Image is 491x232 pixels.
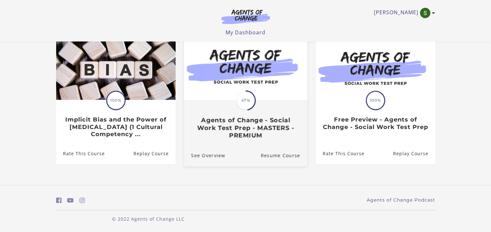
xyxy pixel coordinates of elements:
a: Free Preview - Agents of Change - Social Work Test Prep: Resume Course [393,143,435,164]
a: Implicit Bias and the Power of Peer Support (1 Cultural Competency ...: Resume Course [133,143,175,164]
p: © 2022 Agents of Change LLC [56,215,240,222]
span: 47% [237,91,255,110]
i: https://www.facebook.com/groups/aswbtestprep (Open in a new window) [56,197,62,203]
span: 100% [367,92,384,109]
img: Agents of Change Logo [215,9,277,24]
a: Toggle menu [374,8,432,18]
a: Implicit Bias and the Power of Peer Support (1 Cultural Competency ...: Rate This Course [56,143,105,164]
a: Agents of Change - Social Work Test Prep - MASTERS - PREMIUM: See Overview [184,145,225,166]
a: Free Preview - Agents of Change - Social Work Test Prep: Rate This Course [316,143,364,164]
i: https://www.youtube.com/c/AgentsofChangeTestPrepbyMeaganMitchell (Open in a new window) [67,197,74,203]
a: https://www.youtube.com/c/AgentsofChangeTestPrepbyMeaganMitchell (Open in a new window) [67,196,74,205]
a: https://www.instagram.com/agentsofchangeprep/ (Open in a new window) [80,196,85,205]
h3: Free Preview - Agents of Change - Social Work Test Prep [323,116,428,131]
a: Agents of Change Podcast [367,197,435,203]
a: Agents of Change - Social Work Test Prep - MASTERS - PREMIUM: Resume Course [261,145,307,166]
a: My Dashboard [226,29,265,36]
i: https://www.instagram.com/agentsofchangeprep/ (Open in a new window) [80,197,85,203]
a: https://www.facebook.com/groups/aswbtestprep (Open in a new window) [56,196,62,205]
h3: Agents of Change - Social Work Test Prep - MASTERS - PREMIUM [191,117,300,139]
span: 100% [107,92,125,109]
h3: Implicit Bias and the Power of [MEDICAL_DATA] (1 Cultural Competency ... [63,116,168,138]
